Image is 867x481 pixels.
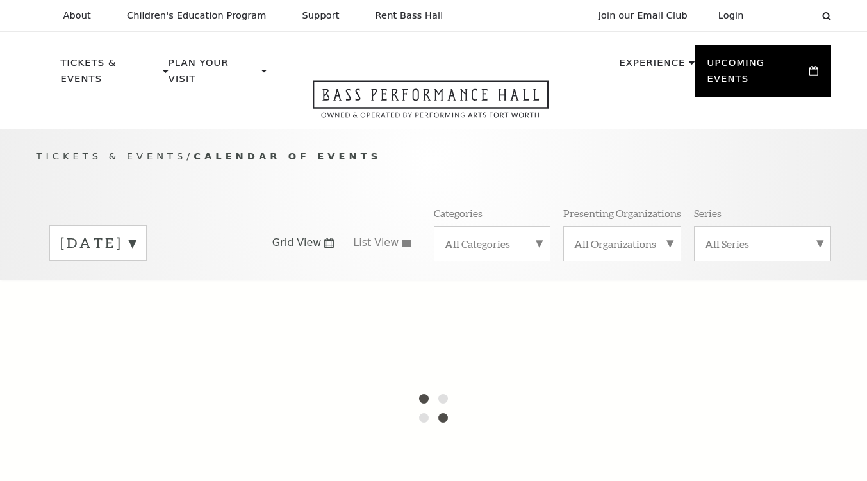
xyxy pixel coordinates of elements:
select: Select: [764,10,810,22]
label: All Organizations [574,237,670,250]
p: Rent Bass Hall [376,10,443,21]
p: Presenting Organizations [563,206,681,220]
p: Categories [434,206,483,220]
span: Grid View [272,236,322,250]
span: Calendar of Events [194,151,381,161]
p: Children's Education Program [127,10,267,21]
span: List View [353,236,399,250]
p: About [63,10,91,21]
p: Experience [619,55,685,78]
label: All Categories [445,237,540,250]
p: Series [694,206,722,220]
span: Tickets & Events [37,151,187,161]
p: Tickets & Events [61,55,160,94]
p: Support [302,10,340,21]
label: [DATE] [60,233,136,253]
p: Plan Your Visit [169,55,258,94]
p: / [37,149,831,165]
p: Upcoming Events [707,55,807,94]
label: All Series [705,237,820,250]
